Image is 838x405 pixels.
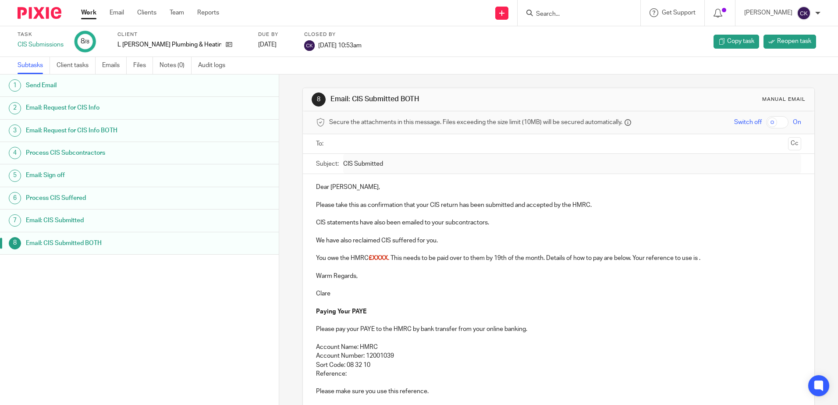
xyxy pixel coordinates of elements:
div: 6 [9,192,21,204]
div: Manual email [762,96,806,103]
h1: Email: Request for CIS Info BOTH [26,124,189,137]
h1: Email: CIS Submitted [26,214,189,227]
a: Copy task [714,35,759,49]
small: /8 [85,39,89,44]
span: Switch off [734,118,762,127]
a: Files [133,57,153,74]
div: CIS Submissions [18,40,64,49]
div: 8 [81,36,89,46]
h1: Email: Sign off [26,169,189,182]
a: Emails [102,57,127,74]
label: Due by [258,31,293,38]
p: Warm Regards, [316,272,801,281]
p: Account Name: HMRC [316,343,801,352]
h1: Process CIS Subcontractors [26,146,189,160]
div: 7 [9,214,21,227]
div: 4 [9,147,21,159]
p: We have also reclaimed CIS suffered for you. [316,236,801,245]
p: Sort Code: 08 32 10 [316,361,801,369]
div: 1 [9,79,21,92]
a: Team [170,8,184,17]
p: Please pay your PAYE to the HMRC by bank transfer from your online banking. [316,325,801,334]
label: Closed by [304,31,362,38]
h1: Process CIS Suffered [26,192,189,205]
input: Search [535,11,614,18]
p: Account Number: 12001039 [316,352,801,360]
a: Reopen task [763,35,816,49]
label: To: [316,139,326,148]
img: svg%3E [304,40,315,51]
p: Dear [PERSON_NAME], [316,183,801,192]
h1: Send Email [26,79,189,92]
p: L [PERSON_NAME] Plumbing & Heating Ltd [117,40,221,49]
button: Cc [788,137,801,150]
a: Audit logs [198,57,232,74]
div: [DATE] [258,40,293,49]
div: 5 [9,170,21,182]
h1: Email: CIS Submitted BOTH [26,237,189,250]
h1: Email: Request for CIS Info [26,101,189,114]
a: Subtasks [18,57,50,74]
p: Reference: [316,369,801,378]
a: Clients [137,8,156,17]
div: 2 [9,102,21,114]
label: Subject: [316,160,339,168]
span: Get Support [662,10,696,16]
strong: Paying Your PAYE [316,309,366,315]
span: Reopen task [777,37,811,46]
div: 8 [9,237,21,249]
span: £XXXX. [369,255,389,261]
p: CIS statements have also been emailed to your subcontractors. [316,218,801,227]
a: Email [110,8,124,17]
a: Work [81,8,96,17]
a: Reports [197,8,219,17]
a: Notes (0) [160,57,192,74]
img: svg%3E [797,6,811,20]
p: Please take this as confirmation that your CIS return has been submitted and accepted by the HMRC. [316,201,801,210]
p: Clare [316,289,801,298]
span: Copy task [727,37,754,46]
a: Client tasks [57,57,96,74]
p: You owe the HMRC This needs to be paid over to them by 19th of the month. Details of how to pay a... [316,254,801,263]
p: [PERSON_NAME] [744,8,792,17]
img: Pixie [18,7,61,19]
div: 3 [9,124,21,137]
span: On [793,118,801,127]
span: Secure the attachments in this message. Files exceeding the size limit (10MB) will be secured aut... [329,118,622,127]
h1: Email: CIS Submitted BOTH [330,95,577,104]
p: Please make sure you use this reference. [316,387,801,396]
div: 8 [312,92,326,107]
span: [DATE] 10:53am [318,42,362,48]
label: Task [18,31,64,38]
label: Client [117,31,247,38]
